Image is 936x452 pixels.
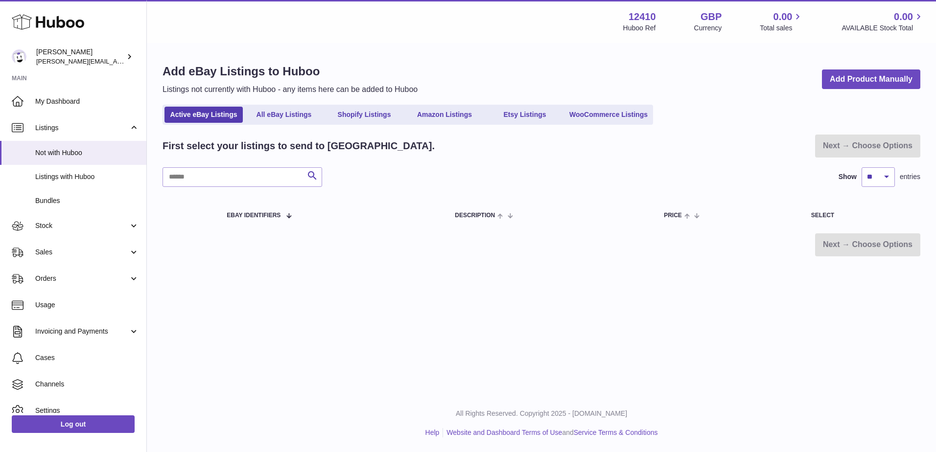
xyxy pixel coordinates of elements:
[35,97,139,106] span: My Dashboard
[694,23,722,33] div: Currency
[12,49,26,64] img: daniel.bridgewater@huboo.com
[773,10,793,23] span: 0.00
[35,172,139,181] span: Listings with Huboo
[446,429,562,436] a: Website and Dashboard Terms of Use
[12,415,135,433] a: Log out
[425,429,440,436] a: Help
[35,221,129,230] span: Stock
[35,248,129,257] span: Sales
[245,107,323,123] a: All eBay Listings
[405,107,484,123] a: Amazon Listings
[842,10,924,33] a: 0.00 AVAILABLE Stock Total
[35,380,139,389] span: Channels
[325,107,403,123] a: Shopify Listings
[163,64,418,79] h1: Add eBay Listings to Huboo
[664,212,682,219] span: Price
[443,428,657,437] li: and
[163,84,418,95] p: Listings not currently with Huboo - any items here can be added to Huboo
[894,10,913,23] span: 0.00
[163,139,435,153] h2: First select your listings to send to [GEOGRAPHIC_DATA].
[701,10,722,23] strong: GBP
[35,300,139,310] span: Usage
[227,212,281,219] span: eBay Identifiers
[36,47,124,66] div: [PERSON_NAME]
[455,212,495,219] span: Description
[36,57,196,65] span: [PERSON_NAME][EMAIL_ADDRESS][DOMAIN_NAME]
[35,274,129,283] span: Orders
[486,107,564,123] a: Etsy Listings
[35,327,129,336] span: Invoicing and Payments
[35,406,139,415] span: Settings
[900,172,920,181] span: entries
[35,196,139,205] span: Bundles
[760,10,803,33] a: 0.00 Total sales
[35,123,129,133] span: Listings
[760,23,803,33] span: Total sales
[35,148,139,158] span: Not with Huboo
[155,409,928,418] p: All Rights Reserved. Copyright 2025 - [DOMAIN_NAME]
[842,23,924,33] span: AVAILABLE Stock Total
[574,429,658,436] a: Service Terms & Conditions
[164,107,243,123] a: Active eBay Listings
[811,212,911,219] div: Select
[566,107,651,123] a: WooCommerce Listings
[629,10,656,23] strong: 12410
[35,353,139,362] span: Cases
[822,69,920,90] a: Add Product Manually
[623,23,656,33] div: Huboo Ref
[839,172,857,181] label: Show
